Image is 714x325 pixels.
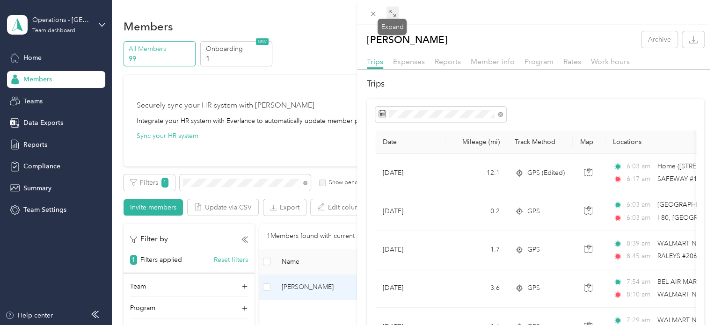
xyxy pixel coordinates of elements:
td: [DATE] [375,154,445,192]
span: Program [525,57,554,66]
span: 6:17 am [626,174,653,184]
span: Rates [563,57,581,66]
td: [DATE] [375,192,445,231]
span: 6:03 am [626,161,653,172]
span: Expenses [393,57,425,66]
iframe: Everlance-gr Chat Button Frame [662,273,714,325]
th: Date [375,130,445,154]
span: Reports [435,57,461,66]
th: Mileage (mi) [445,130,507,154]
span: GPS [527,283,540,293]
p: [PERSON_NAME] [367,31,448,48]
span: 8:45 am [626,251,653,261]
span: GPS [527,206,540,217]
span: Trips [367,57,383,66]
span: Work hours [591,57,630,66]
td: 0.2 [445,192,507,231]
span: Member info [471,57,515,66]
div: Expand [378,19,407,35]
span: 7:54 am [626,277,653,287]
td: [DATE] [375,231,445,269]
td: 12.1 [445,154,507,192]
span: 8:10 am [626,289,653,300]
th: Track Method [507,130,573,154]
span: 8:39 am [626,238,653,249]
button: Archive [641,31,678,48]
span: GPS [527,245,540,255]
span: GPS (Edited) [527,168,565,178]
td: 3.6 [445,269,507,308]
th: Map [573,130,605,154]
td: [DATE] [375,269,445,308]
h2: Trips [367,78,704,90]
td: 1.7 [445,231,507,269]
span: 6:03 am [626,200,653,210]
span: 6:03 am [626,213,653,223]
